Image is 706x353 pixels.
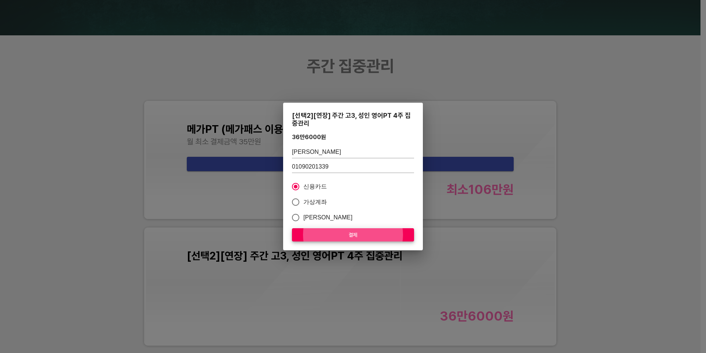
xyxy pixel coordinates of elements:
input: 학생 이름 [292,147,414,158]
input: 학생 연락처 [292,161,414,173]
span: 결제 [298,230,408,240]
span: 가상계좌 [303,198,327,206]
span: 신용카드 [303,182,327,191]
div: [선택2][연장] 주간 고3, 성인 영어PT 4주 집중관리 [292,112,414,127]
span: [PERSON_NAME] [303,213,353,222]
button: 결제 [292,228,414,242]
div: 36만6000 원 [292,134,326,141]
